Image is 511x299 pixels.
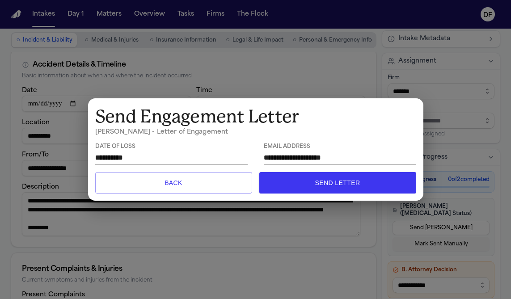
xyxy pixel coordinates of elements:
[95,172,252,194] button: Back
[95,143,248,150] span: Date of Loss
[95,105,416,128] h1: Send Engagement Letter
[95,128,416,137] h6: [PERSON_NAME] - Letter of Engagement
[264,143,416,150] span: Email Address
[259,172,416,194] button: Send Letter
